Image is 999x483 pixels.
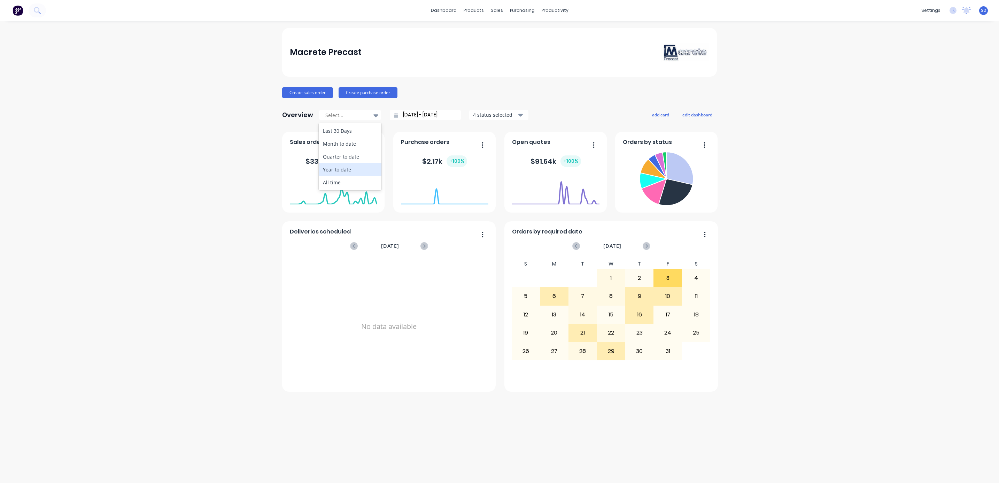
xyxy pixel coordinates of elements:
[626,342,653,360] div: 30
[427,5,460,16] a: dashboard
[653,259,682,269] div: F
[682,287,710,305] div: 11
[654,306,682,323] div: 17
[623,138,672,146] span: Orders by status
[682,324,710,342] div: 25
[568,259,597,269] div: T
[626,287,653,305] div: 9
[319,137,381,150] div: Month to date
[682,269,710,287] div: 4
[648,110,674,119] button: add card
[626,269,653,287] div: 2
[569,287,597,305] div: 7
[597,324,625,342] div: 22
[512,324,540,342] div: 19
[512,138,550,146] span: Open quotes
[597,287,625,305] div: 8
[512,287,540,305] div: 5
[506,5,538,16] div: purchasing
[531,155,581,167] div: $ 91.64k
[597,259,625,269] div: W
[538,5,572,16] div: productivity
[487,5,506,16] div: sales
[569,342,597,360] div: 28
[678,110,717,119] button: edit dashboard
[319,163,381,176] div: Year to date
[569,324,597,342] div: 21
[626,324,653,342] div: 23
[654,342,682,360] div: 31
[512,259,540,269] div: S
[918,5,944,16] div: settings
[603,242,621,250] span: [DATE]
[401,138,449,146] span: Purchase orders
[540,342,568,360] div: 27
[460,5,487,16] div: products
[512,306,540,323] div: 12
[540,287,568,305] div: 6
[512,342,540,360] div: 26
[282,108,313,122] div: Overview
[473,111,517,118] div: 4 status selected
[682,259,711,269] div: S
[447,155,467,167] div: + 100 %
[981,7,986,14] span: SD
[290,138,326,146] span: Sales orders
[560,155,581,167] div: + 100 %
[290,259,488,394] div: No data available
[682,306,710,323] div: 18
[319,150,381,163] div: Quarter to date
[597,269,625,287] div: 1
[282,87,333,98] button: Create sales order
[654,324,682,342] div: 24
[540,259,568,269] div: M
[660,42,709,62] img: Macrete Precast
[654,269,682,287] div: 3
[597,306,625,323] div: 15
[290,45,362,59] div: Macrete Precast
[305,155,362,167] div: $ 332.89k
[626,306,653,323] div: 16
[540,324,568,342] div: 20
[654,287,682,305] div: 10
[319,176,381,189] div: All time
[569,306,597,323] div: 14
[381,242,399,250] span: [DATE]
[540,306,568,323] div: 13
[469,110,528,120] button: 4 status selected
[319,124,381,137] div: Last 30 Days
[13,5,23,16] img: Factory
[339,87,397,98] button: Create purchase order
[422,155,467,167] div: $ 2.17k
[625,259,654,269] div: T
[597,342,625,360] div: 29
